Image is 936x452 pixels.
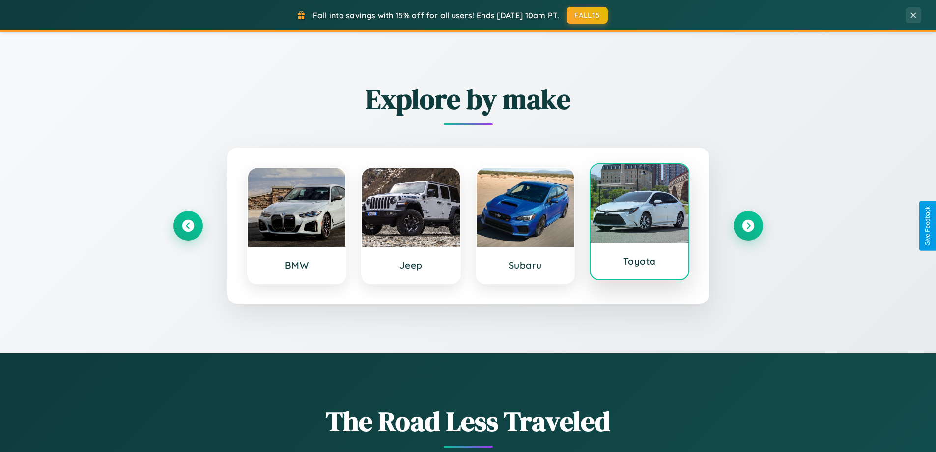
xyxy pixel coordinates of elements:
[600,255,679,267] h3: Toyota
[372,259,450,271] h3: Jeep
[486,259,565,271] h3: Subaru
[924,206,931,246] div: Give Feedback
[567,7,608,24] button: FALL15
[173,80,763,118] h2: Explore by make
[258,259,336,271] h3: BMW
[313,10,559,20] span: Fall into savings with 15% off for all users! Ends [DATE] 10am PT.
[173,402,763,440] h1: The Road Less Traveled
